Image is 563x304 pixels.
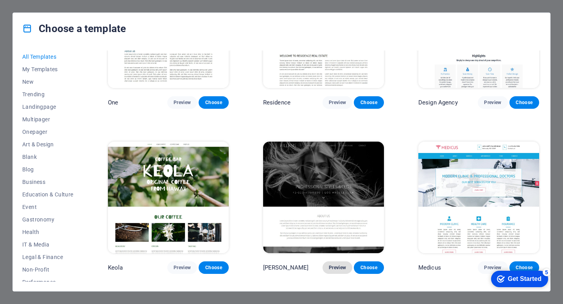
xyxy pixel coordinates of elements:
[354,96,384,109] button: Choose
[329,264,346,271] span: Preview
[199,96,228,109] button: Choose
[22,50,74,63] button: All Templates
[22,204,74,210] span: Event
[22,79,74,85] span: New
[22,104,74,110] span: Landingpage
[23,9,57,16] div: Get Started
[167,96,197,109] button: Preview
[360,264,377,271] span: Choose
[108,264,123,272] p: Keola
[199,261,228,274] button: Choose
[174,99,191,106] span: Preview
[22,229,74,235] span: Health
[360,99,377,106] span: Choose
[22,116,74,122] span: Multipager
[22,241,74,248] span: IT & Media
[509,96,539,109] button: Choose
[516,264,533,271] span: Choose
[22,63,74,76] button: My Templates
[22,276,74,288] button: Performance
[22,279,74,285] span: Performance
[6,4,63,20] div: Get Started 5 items remaining, 0% complete
[323,261,352,274] button: Preview
[22,129,74,135] span: Onepager
[22,188,74,201] button: Education & Culture
[22,66,74,72] span: My Templates
[22,176,74,188] button: Business
[478,96,507,109] button: Preview
[22,201,74,213] button: Event
[22,113,74,126] button: Multipager
[22,226,74,238] button: Health
[22,238,74,251] button: IT & Media
[22,213,74,226] button: Gastronomy
[22,263,74,276] button: Non-Profit
[418,99,458,106] p: Design Agency
[22,138,74,151] button: Art & Design
[22,191,74,198] span: Education & Culture
[478,261,507,274] button: Preview
[22,151,74,163] button: Blank
[58,2,66,9] div: 5
[354,261,384,274] button: Choose
[418,264,441,272] p: Medicus
[108,142,229,253] img: Keola
[22,154,74,160] span: Blank
[108,99,118,106] p: One
[22,88,74,101] button: Trending
[418,142,539,253] img: Medicus
[174,264,191,271] span: Preview
[516,99,533,106] span: Choose
[205,99,222,106] span: Choose
[263,142,384,253] img: Williams
[22,251,74,263] button: Legal & Finance
[263,99,290,106] p: Residence
[484,99,501,106] span: Preview
[22,266,74,273] span: Non-Profit
[22,101,74,113] button: Landingpage
[22,76,74,88] button: New
[329,99,346,106] span: Preview
[22,216,74,223] span: Gastronomy
[263,264,309,272] p: [PERSON_NAME]
[22,54,74,60] span: All Templates
[22,22,126,35] h4: Choose a template
[22,163,74,176] button: Blog
[22,254,74,260] span: Legal & Finance
[323,96,352,109] button: Preview
[22,179,74,185] span: Business
[22,141,74,148] span: Art & Design
[22,126,74,138] button: Onepager
[167,261,197,274] button: Preview
[22,166,74,173] span: Blog
[205,264,222,271] span: Choose
[509,261,539,274] button: Choose
[22,91,74,97] span: Trending
[484,264,501,271] span: Preview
